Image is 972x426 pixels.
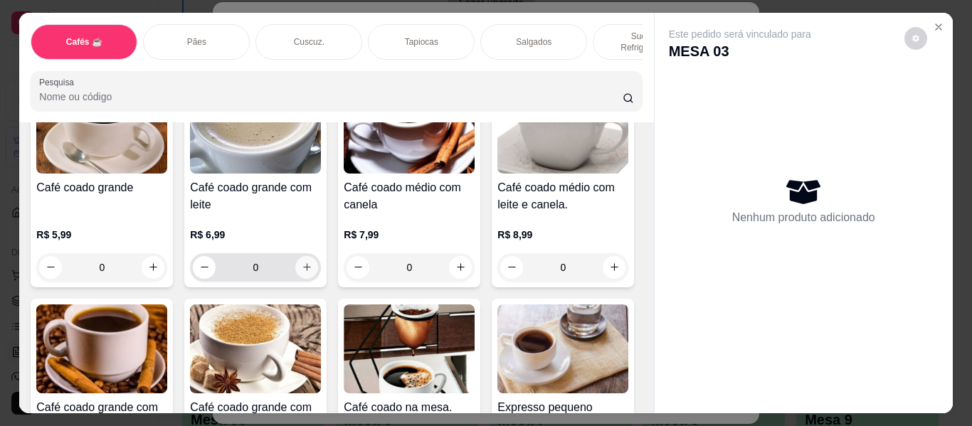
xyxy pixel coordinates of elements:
p: Cuscuz. [294,36,324,48]
img: product-image [497,85,628,174]
p: Sucos e Refrigerantes [605,31,687,53]
img: product-image [344,85,475,174]
button: decrease-product-quantity [39,256,62,279]
img: product-image [36,304,167,393]
p: Pães [187,36,206,48]
h4: Café coado médio com canela [344,179,475,213]
p: Nenhum produto adicionado [732,209,875,226]
img: product-image [497,304,628,393]
p: R$ 8,99 [497,228,628,242]
button: decrease-product-quantity [347,256,369,279]
button: increase-product-quantity [603,256,625,279]
p: Cafés ☕ [66,36,102,48]
button: increase-product-quantity [449,256,472,279]
button: decrease-product-quantity [904,27,927,50]
p: MESA 03 [669,41,811,61]
img: product-image [36,85,167,174]
button: Close [927,16,950,38]
p: R$ 7,99 [344,228,475,242]
p: Este pedido será vinculado para [669,27,811,41]
p: Tapiocas [405,36,438,48]
button: increase-product-quantity [295,256,318,279]
h4: Café coado na mesa. [344,399,475,416]
p: R$ 6,99 [190,228,321,242]
p: R$ 5,99 [36,228,167,242]
button: decrease-product-quantity [500,256,523,279]
button: increase-product-quantity [142,256,164,279]
img: product-image [190,85,321,174]
input: Pesquisa [39,90,623,104]
h4: Café coado grande com leite [190,179,321,213]
button: decrease-product-quantity [193,256,216,279]
h4: Café coado médio com leite e canela. [497,179,628,213]
h4: Expresso pequeno [497,399,628,416]
img: product-image [190,304,321,393]
p: Salgados [516,36,551,48]
h4: Café coado grande [36,179,167,196]
label: Pesquisa [39,76,79,88]
img: product-image [344,304,475,393]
